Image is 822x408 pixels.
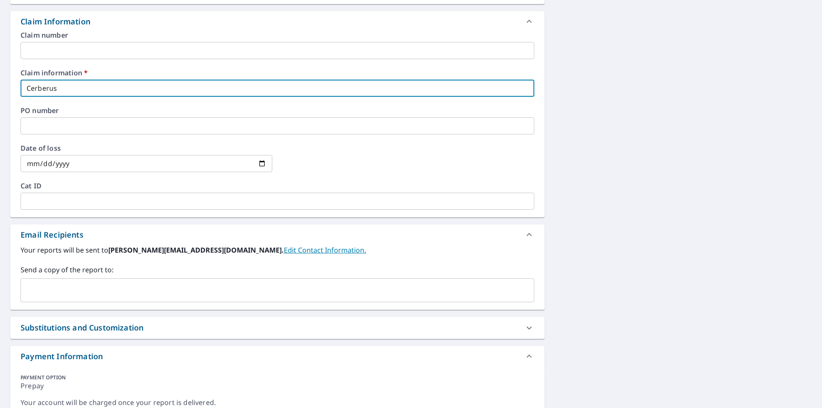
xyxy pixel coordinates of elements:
[284,245,366,255] a: EditContactInfo
[21,398,534,408] div: Your account will be charged once your report is delivered.
[21,16,90,27] div: Claim Information
[21,381,534,398] div: Prepay
[21,245,534,255] label: Your reports will be sent to
[21,229,83,241] div: Email Recipients
[10,317,545,339] div: Substitutions and Customization
[21,374,534,381] div: PAYMENT OPTION
[21,182,534,189] label: Cat ID
[21,32,534,39] label: Claim number
[21,351,103,362] div: Payment Information
[21,322,143,334] div: Substitutions and Customization
[21,69,534,76] label: Claim information
[108,245,284,255] b: [PERSON_NAME][EMAIL_ADDRESS][DOMAIN_NAME].
[10,224,545,245] div: Email Recipients
[21,145,272,152] label: Date of loss
[10,11,545,32] div: Claim Information
[10,346,545,366] div: Payment Information
[21,265,534,275] label: Send a copy of the report to:
[21,107,534,114] label: PO number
